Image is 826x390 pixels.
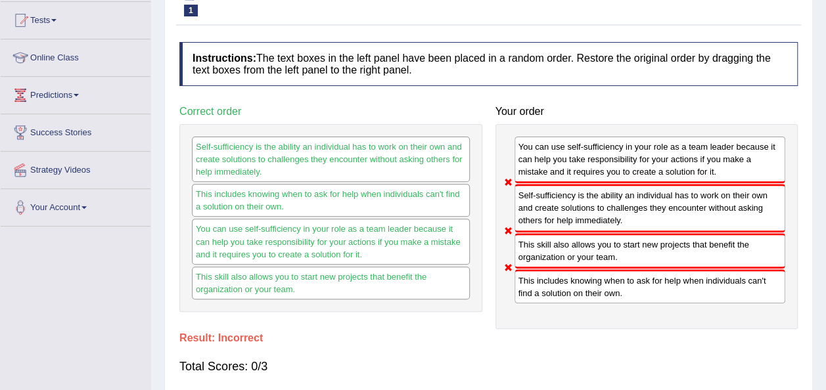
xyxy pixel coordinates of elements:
div: Total Scores: 0/3 [179,351,798,382]
div: Self-sufficiency is the ability an individual has to work on their own and create solutions to ch... [192,137,470,182]
div: This includes knowing when to ask for help when individuals can't find a solution on their own. [515,269,786,303]
h4: Correct order [179,106,482,118]
a: Online Class [1,39,150,72]
b: Instructions: [193,53,256,64]
div: This includes knowing when to ask for help when individuals can't find a solution on their own. [192,184,470,217]
span: 1 [184,5,198,16]
div: This skill also allows you to start new projects that benefit the organization or your team. [515,233,786,269]
div: Self-sufficiency is the ability an individual has to work on their own and create solutions to ch... [515,184,786,232]
a: Strategy Videos [1,152,150,184]
a: Your Account [1,189,150,222]
h4: The text boxes in the left panel have been placed in a random order. Restore the original order b... [179,42,798,86]
div: You can use self-sufficiency in your role as a team leader because it can help you take responsib... [515,137,786,183]
a: Success Stories [1,114,150,147]
h4: Result: [179,332,798,344]
div: This skill also allows you to start new projects that benefit the organization or your team. [192,267,470,299]
a: Tests [1,2,150,35]
h4: Your order [495,106,798,118]
div: You can use self-sufficiency in your role as a team leader because it can help you take responsib... [192,219,470,264]
a: Predictions [1,77,150,110]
